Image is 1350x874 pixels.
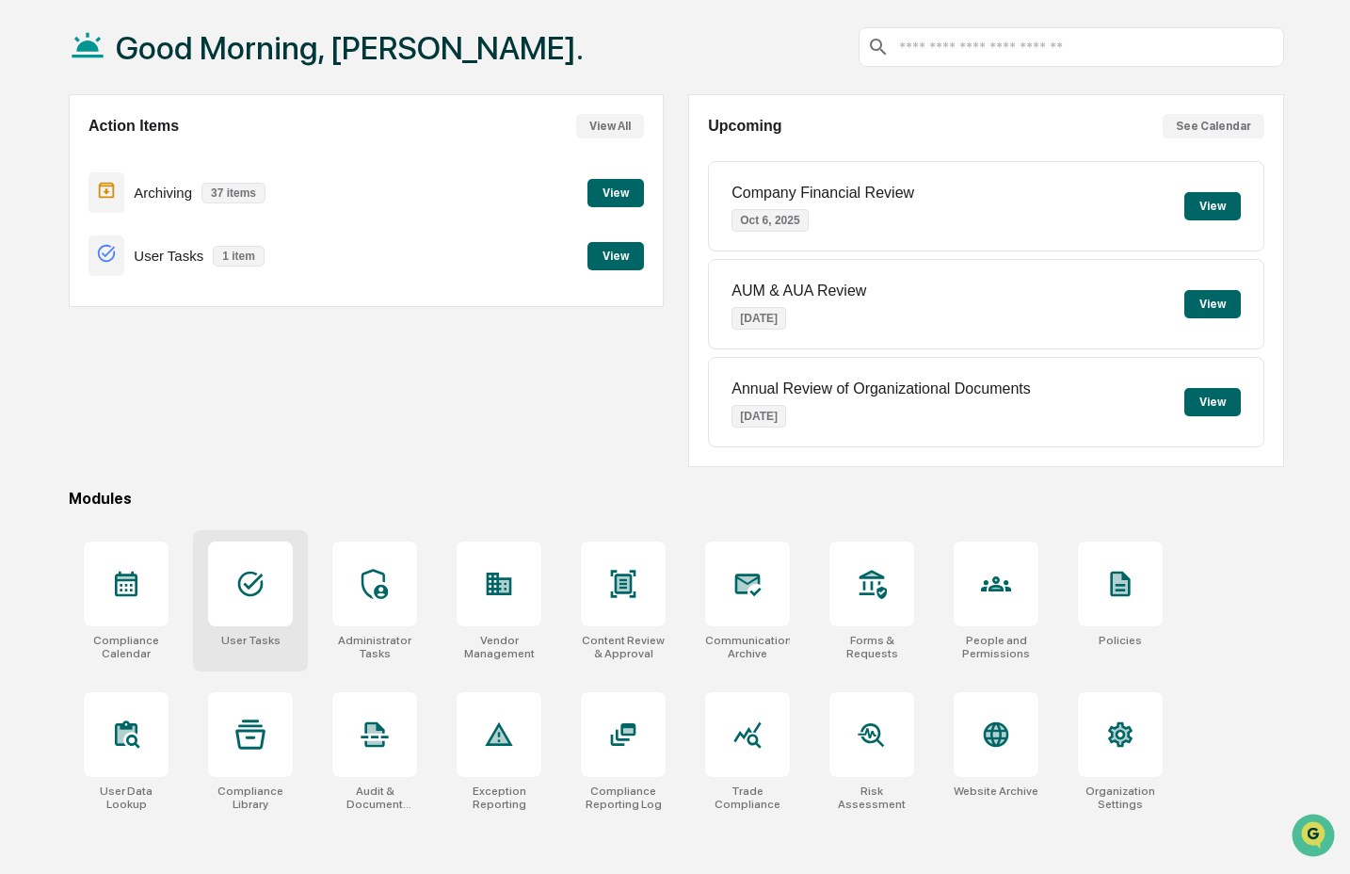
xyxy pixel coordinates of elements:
[11,230,129,264] a: 🖐️Preclearance
[332,785,417,811] div: Audit & Document Logs
[954,634,1038,660] div: People and Permissions
[576,114,644,138] button: View All
[19,40,343,70] p: How can we help?
[587,183,644,201] a: View
[208,785,293,811] div: Compliance Library
[64,144,309,163] div: Start new chat
[705,634,790,660] div: Communications Archive
[1078,785,1163,811] div: Organization Settings
[129,230,241,264] a: 🗄️Attestations
[587,242,644,270] button: View
[201,183,265,203] p: 37 items
[1290,812,1341,863] iframe: Open customer support
[116,29,584,67] h1: Good Morning, [PERSON_NAME].
[187,319,228,333] span: Pylon
[581,785,666,811] div: Compliance Reporting Log
[829,785,914,811] div: Risk Assessment
[84,785,169,811] div: User Data Lookup
[731,405,786,428] p: [DATE]
[38,237,121,256] span: Preclearance
[19,275,34,290] div: 🔎
[19,144,53,178] img: 1746055101610-c473b297-6a78-478c-a979-82029cc54cd1
[731,380,1031,397] p: Annual Review of Organizational Documents
[155,237,233,256] span: Attestations
[84,634,169,660] div: Compliance Calendar
[11,266,126,299] a: 🔎Data Lookup
[587,179,644,207] button: View
[829,634,914,660] div: Forms & Requests
[731,283,866,299] p: AUM & AUA Review
[731,307,786,330] p: [DATE]
[69,490,1284,508] div: Modules
[19,239,34,254] div: 🖐️
[1184,388,1241,416] button: View
[134,185,192,201] p: Archiving
[38,273,119,292] span: Data Lookup
[1163,114,1264,138] button: See Calendar
[1184,290,1241,318] button: View
[457,785,541,811] div: Exception Reporting
[64,163,238,178] div: We're available if you need us!
[581,634,666,660] div: Content Review & Approval
[708,118,781,135] h2: Upcoming
[1099,634,1142,647] div: Policies
[731,185,914,202] p: Company Financial Review
[134,248,203,264] p: User Tasks
[88,118,179,135] h2: Action Items
[1184,192,1241,220] button: View
[221,634,281,647] div: User Tasks
[705,785,790,811] div: Trade Compliance
[213,246,265,267] p: 1 item
[954,785,1038,798] div: Website Archive
[731,209,808,232] p: Oct 6, 2025
[587,246,644,264] a: View
[137,239,152,254] div: 🗄️
[320,150,343,172] button: Start new chat
[133,318,228,333] a: Powered byPylon
[457,634,541,660] div: Vendor Management
[332,634,417,660] div: Administrator Tasks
